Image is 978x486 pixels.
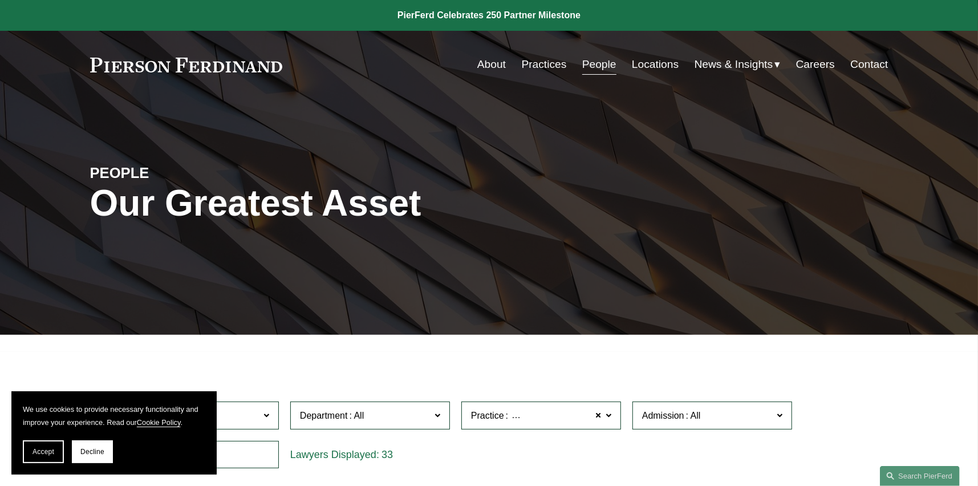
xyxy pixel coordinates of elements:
[510,408,626,423] span: Cyber, Privacy & Technology
[33,448,54,456] span: Accept
[23,403,205,429] p: We use cookies to provide necessary functionality and improve your experience. Read our .
[137,418,181,427] a: Cookie Policy
[72,440,113,463] button: Decline
[796,54,835,75] a: Careers
[477,54,506,75] a: About
[471,411,504,420] span: Practice
[90,183,622,224] h1: Our Greatest Asset
[850,54,888,75] a: Contact
[582,54,616,75] a: People
[522,54,567,75] a: Practices
[23,440,64,463] button: Accept
[80,448,104,456] span: Decline
[90,164,290,182] h4: PEOPLE
[11,391,217,475] section: Cookie banner
[695,55,773,75] span: News & Insights
[880,466,960,486] a: Search this site
[300,411,348,420] span: Department
[632,54,679,75] a: Locations
[695,54,781,75] a: folder dropdown
[642,411,684,420] span: Admission
[382,449,393,460] span: 33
